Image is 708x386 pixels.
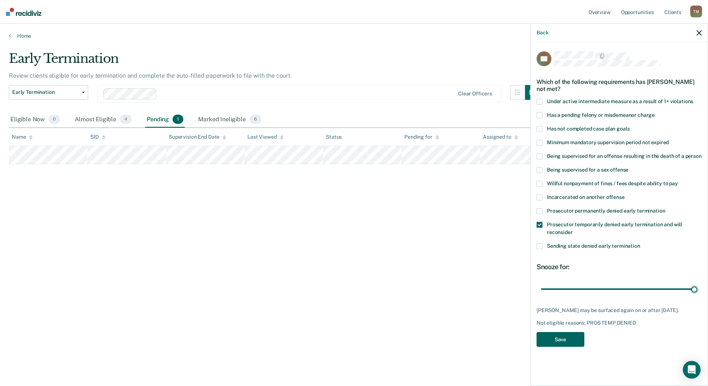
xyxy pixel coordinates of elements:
[547,153,702,159] span: Being supervised for an offense resulting in the death of a person
[483,134,518,140] div: Assigned to
[49,115,60,124] span: 0
[537,30,548,36] button: Back
[547,126,629,132] span: Has not completed case plan goals
[404,134,439,140] div: Pending for
[547,98,693,104] span: Under active intermediate measure as a result of 1+ violations
[537,332,584,347] button: Save
[247,134,283,140] div: Last Viewed
[73,112,133,128] div: Almost Eligible
[326,134,342,140] div: Status
[537,263,702,271] div: Snooze for:
[547,112,655,118] span: Has a pending felony or misdemeanor charge
[547,221,682,235] span: Prosecutor temporarily denied early termination and will reconsider
[683,361,701,379] div: Open Intercom Messenger
[537,307,702,314] div: [PERSON_NAME] may be surfaced again on or after [DATE].
[12,89,79,95] span: Early Termination
[547,208,665,214] span: Prosecutor permanently denied early termination
[9,72,292,79] p: Review clients eligible for early termination and complete the auto-filled paperwork to file with...
[547,194,625,200] span: Incarcerated on another offense
[9,51,540,72] div: Early Termination
[120,115,132,124] span: 4
[145,112,185,128] div: Pending
[250,115,261,124] span: 6
[547,167,628,173] span: Being supervised for a sex offense
[537,72,702,98] div: Which of the following requirements has [PERSON_NAME] not met?
[169,134,226,140] div: Supervision End Date
[197,112,263,128] div: Marked Ineligible
[9,112,61,128] div: Eligible Now
[547,180,678,186] span: Willful nonpayment of fines / fees despite ability to pay
[458,91,492,97] div: Clear officers
[547,243,640,249] span: Sending state denied early termination
[90,134,106,140] div: SID
[690,6,702,17] div: T M
[537,320,702,326] div: Not eligible reasons: PROS TEMP DENIED
[6,8,41,16] img: Recidiviz
[547,139,669,145] span: Minimum mandatory supervision period not expired
[9,33,699,39] a: Home
[12,134,33,140] div: Name
[173,115,183,124] span: 1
